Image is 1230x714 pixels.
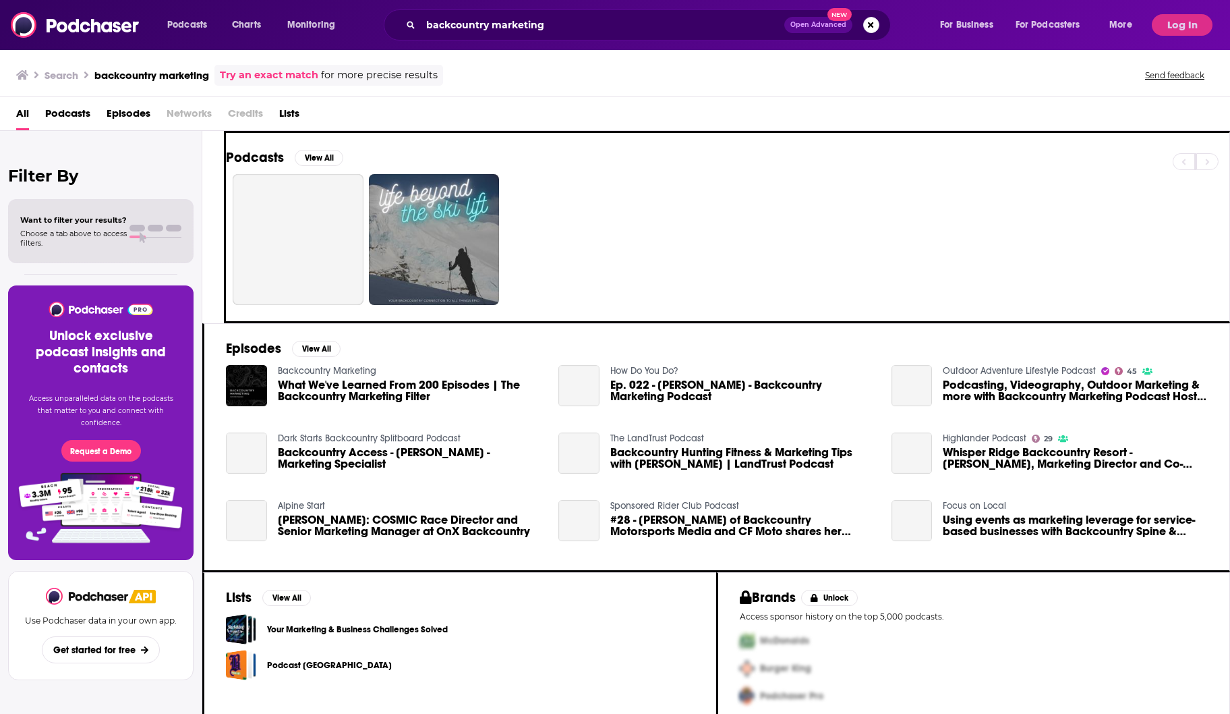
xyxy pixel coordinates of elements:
[321,67,438,83] span: for more precise results
[891,500,933,541] a: Using events as marketing leverage for service-based businesses with Backcountry Spine & Sport
[295,150,343,166] button: View All
[45,69,78,82] h3: Search
[226,614,256,644] a: Your Marketing & Business Challenges Solved
[167,103,212,130] span: Networks
[1007,14,1100,36] button: open menu
[226,589,311,606] a: ListsView All
[827,8,852,21] span: New
[226,340,341,357] a: EpisodesView All
[1141,70,1208,81] button: Send feedback
[42,636,160,663] button: Get started for free
[891,365,933,406] a: Podcasting, Videography, Outdoor Marketing & more with Backcountry Marketing Podcast Host Cole He...
[1044,436,1053,442] span: 29
[558,365,599,406] a: Ep. 022 - Cole Heilborn - Backcountry Marketing Podcast
[760,663,811,674] span: Burger King
[943,514,1208,537] a: Using events as marketing leverage for service-based businesses with Backcountry Spine & Sport
[24,393,177,429] p: Access unparalleled data on the podcasts that matter to you and connect with confidence.
[558,500,599,541] a: #28 - Shelby Mahon of Backcountry Motorsports Media and CF Moto shares her experience in motorspo...
[1100,14,1149,36] button: open menu
[107,103,150,130] a: Episodes
[94,69,209,82] h3: backcountry marketing
[278,447,543,470] span: Backcountry Access - [PERSON_NAME] - Marketing Specialist
[278,14,353,36] button: open menu
[610,514,875,537] a: #28 - Shelby Mahon of Backcountry Motorsports Media and CF Moto shares her experience in motorspo...
[129,590,156,603] img: Podchaser API banner
[1016,16,1080,34] span: For Podcasters
[8,166,194,186] h2: Filter By
[61,440,141,462] button: Request a Demo
[167,16,207,34] span: Podcasts
[226,365,267,406] a: What We've Learned From 200 Episodes | The Backcountry Marketing Filter
[943,379,1208,402] span: Podcasting, Videography, Outdoor Marketing & more with Backcountry Marketing Podcast Host [PERSON...
[891,433,933,474] a: Whisper Ridge Backcountry Resort - Cort Lockwood, Marketing Director and Co-Founder | Highlander ...
[158,14,225,36] button: open menu
[279,103,299,130] a: Lists
[278,514,543,537] span: [PERSON_NAME]: COSMIC Race Director and Senior Marketing Manager at OnX Backcountry
[734,682,760,710] img: Third Pro Logo
[278,514,543,537] a: Joe Risi: COSMIC Race Director and Senior Marketing Manager at OnX Backcountry
[943,433,1026,444] a: Highlander Podcast
[1032,435,1053,443] a: 29
[220,67,318,83] a: Try an exact match
[734,655,760,682] img: Second Pro Logo
[267,622,448,637] a: Your Marketing & Business Challenges Solved
[1127,368,1137,375] span: 45
[943,500,1006,512] a: Focus on Local
[226,433,267,474] a: Backcountry Access - Jack Beighle - Marketing Specialist
[226,149,343,166] a: PodcastsView All
[16,103,29,130] a: All
[421,14,784,36] input: Search podcasts, credits, & more...
[20,229,127,248] span: Choose a tab above to access filters.
[610,433,704,444] a: The LandTrust Podcast
[740,611,1208,622] p: Access sponsor history on the top 5,000 podcasts.
[790,22,846,28] span: Open Advanced
[25,615,177,626] p: Use Podchaser data in your own app.
[48,302,154,317] img: Podchaser - Follow, Share and Rate Podcasts
[1152,14,1212,36] button: Log In
[610,514,875,537] span: #28 - [PERSON_NAME] of Backcountry Motorsports Media and CF Moto shares her experience in motorsp...
[287,16,335,34] span: Monitoring
[943,365,1096,377] a: Outdoor Adventure Lifestyle Podcast
[11,12,140,38] img: Podchaser - Follow, Share and Rate Podcasts
[226,650,256,680] a: Podcast Barcelona
[734,627,760,655] img: First Pro Logo
[943,447,1208,470] a: Whisper Ridge Backcountry Resort - Cort Lockwood, Marketing Director and Co-Founder | Highlander ...
[740,589,796,606] h2: Brands
[931,14,1010,36] button: open menu
[1109,16,1132,34] span: More
[226,589,252,606] h2: Lists
[278,447,543,470] a: Backcountry Access - Jack Beighle - Marketing Specialist
[292,341,341,357] button: View All
[278,365,376,377] a: Backcountry Marketing
[760,690,823,702] span: Podchaser Pro
[610,500,739,512] a: Sponsored Rider Club Podcast
[801,590,858,606] button: Unlock
[610,379,875,402] a: Ep. 022 - Cole Heilborn - Backcountry Marketing Podcast
[46,588,129,605] img: Podchaser - Follow, Share and Rate Podcasts
[940,16,993,34] span: For Business
[223,14,269,36] a: Charts
[20,215,127,225] span: Want to filter your results?
[226,500,267,541] a: Joe Risi: COSMIC Race Director and Senior Marketing Manager at OnX Backcountry
[14,472,187,544] img: Pro Features
[278,379,543,402] a: What We've Learned From 200 Episodes | The Backcountry Marketing Filter
[610,447,875,470] a: Backcountry Hunting Fitness & Marketing Tips with Ryan Watson | LandTrust Podcast
[267,658,392,673] a: Podcast [GEOGRAPHIC_DATA]
[228,103,263,130] span: Credits
[45,103,90,130] a: Podcasts
[24,328,177,377] h3: Unlock exclusive podcast insights and contacts
[1115,367,1137,375] a: 45
[262,590,311,606] button: View All
[397,9,904,40] div: Search podcasts, credits, & more...
[53,644,136,656] span: Get started for free
[784,17,852,33] button: Open AdvancedNew
[226,149,284,166] h2: Podcasts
